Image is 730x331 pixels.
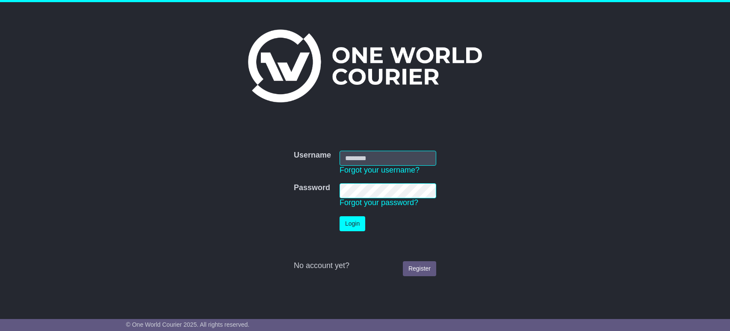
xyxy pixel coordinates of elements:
span: © One World Courier 2025. All rights reserved. [126,321,250,328]
a: Register [403,261,436,276]
label: Username [294,151,331,160]
label: Password [294,183,330,193]
a: Forgot your username? [340,166,420,174]
a: Forgot your password? [340,198,418,207]
button: Login [340,216,365,231]
div: No account yet? [294,261,436,271]
img: One World [248,30,482,102]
